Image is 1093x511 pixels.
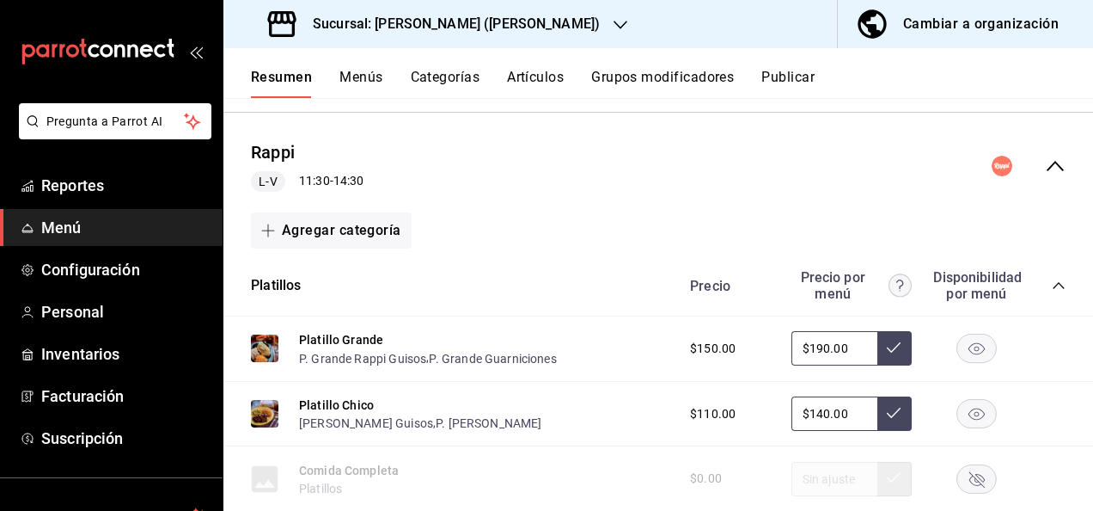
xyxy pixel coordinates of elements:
[933,269,1019,302] div: Disponibilidad por menú
[1052,279,1066,292] button: collapse-category-row
[251,335,278,362] img: Preview
[251,69,1093,98] div: navigation tabs
[252,173,284,191] span: L-V
[12,125,211,143] a: Pregunta a Parrot AI
[251,212,412,249] button: Agregar categoría
[299,331,383,348] button: Platillo Grande
[690,340,736,358] span: $150.00
[251,400,278,428] img: Preview
[299,14,600,34] h3: Sucursal: [PERSON_NAME] ([PERSON_NAME])
[251,276,302,296] button: Platillos
[673,278,783,294] div: Precio
[507,69,564,98] button: Artículos
[690,405,736,423] span: $110.00
[46,113,185,131] span: Pregunta a Parrot AI
[299,414,542,432] div: ,
[251,171,363,192] div: 11:30 - 14:30
[41,427,209,450] span: Suscripción
[299,348,557,366] div: ,
[299,397,374,414] button: Platillo Chico
[299,415,433,432] button: [PERSON_NAME] Guisos
[41,385,209,408] span: Facturación
[339,69,382,98] button: Menús
[41,216,209,239] span: Menú
[791,331,877,366] input: Sin ajuste
[189,45,203,58] button: open_drawer_menu
[411,69,480,98] button: Categorías
[903,12,1059,36] div: Cambiar a organización
[223,126,1093,206] div: collapse-menu-row
[761,69,815,98] button: Publicar
[41,174,209,197] span: Reportes
[791,269,912,302] div: Precio por menú
[591,69,734,98] button: Grupos modificadores
[251,69,312,98] button: Resumen
[19,103,211,139] button: Pregunta a Parrot AI
[41,258,209,281] span: Configuración
[429,350,556,367] button: P. Grande Guarniciones
[791,397,877,431] input: Sin ajuste
[41,300,209,323] span: Personal
[251,140,295,165] button: Rappi
[299,350,426,367] button: P. Grande Rappi Guisos
[41,342,209,366] span: Inventarios
[436,415,541,432] button: P. [PERSON_NAME]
